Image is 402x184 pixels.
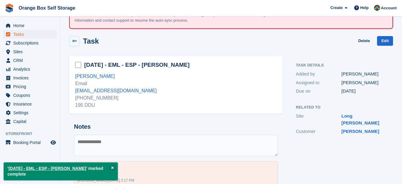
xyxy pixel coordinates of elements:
span: Analytics [13,65,49,73]
span: Invoices [13,74,49,82]
p: ' ' marked complete [4,162,118,180]
span: Home [13,21,49,30]
h2: [DATE] - EML - ESP - [PERSON_NAME] [84,61,189,69]
img: Mike [374,5,380,11]
h2: Task Details [296,63,387,68]
span: Sites [13,48,49,56]
a: menu [3,65,57,73]
div: [PERSON_NAME] [342,71,387,78]
span: Subscriptions [13,39,49,47]
span: [PERSON_NAME] [78,178,107,182]
a: menu [3,48,57,56]
div: Site [296,113,342,126]
a: menu [3,91,57,100]
a: Long [PERSON_NAME] [342,113,379,125]
a: menu [3,138,57,147]
p: An error occurred with the auto-sync process for the site: [GEOGRAPHIC_DATA]. Please review the f... [75,12,300,23]
a: [PERSON_NAME] [342,129,379,134]
span: Coupons [13,91,49,100]
a: menu [3,30,57,38]
a: Orange Box Self Storage [16,3,78,13]
span: Settings [13,109,49,117]
div: Added by [296,71,342,78]
div: [PERSON_NAME] [342,79,387,86]
span: [DATE] 3:17 PM [109,178,134,182]
a: Preview store [50,139,57,146]
a: menu [3,56,57,65]
a: menu [3,100,57,108]
span: CRM [13,56,49,65]
div: - [78,178,134,183]
a: menu [3,21,57,30]
a: knowledge base [247,12,278,17]
span: Account [381,5,397,11]
div: Customer [296,128,342,135]
span: Booking Portal [13,138,49,147]
div: Email [75,80,277,87]
span: Tasks [13,30,49,38]
a: [EMAIL_ADDRESS][DOMAIN_NAME] [75,88,157,93]
a: [DATE] - EML - ESP - [PERSON_NAME] [8,166,86,171]
span: Storefront [5,131,60,137]
h2: Related to [296,105,387,110]
div: [DATE] [342,88,387,95]
span: Help [360,5,369,11]
div: Assigned to [296,79,342,86]
span: Insurance [13,100,49,108]
a: menu [3,39,57,47]
a: menu [3,82,57,91]
a: Delete [358,36,370,46]
a: menu [3,109,57,117]
a: [PERSON_NAME] [75,74,115,79]
h2: Notes [74,123,278,130]
span: Pricing [13,82,49,91]
img: stora-icon-8386f47178a22dfd0bd8f6a31ec36ba5ce8667c1dd55bd0f319d3a0aa187defe.svg [5,4,14,13]
span: Capital [13,117,49,126]
span: Create [330,5,342,11]
a: menu [3,117,57,126]
div: [PHONE_NUMBER] 195 DDU [75,87,277,109]
h2: Task [83,37,99,45]
a: menu [3,74,57,82]
div: Due on [296,88,342,95]
a: Edit [377,36,393,46]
